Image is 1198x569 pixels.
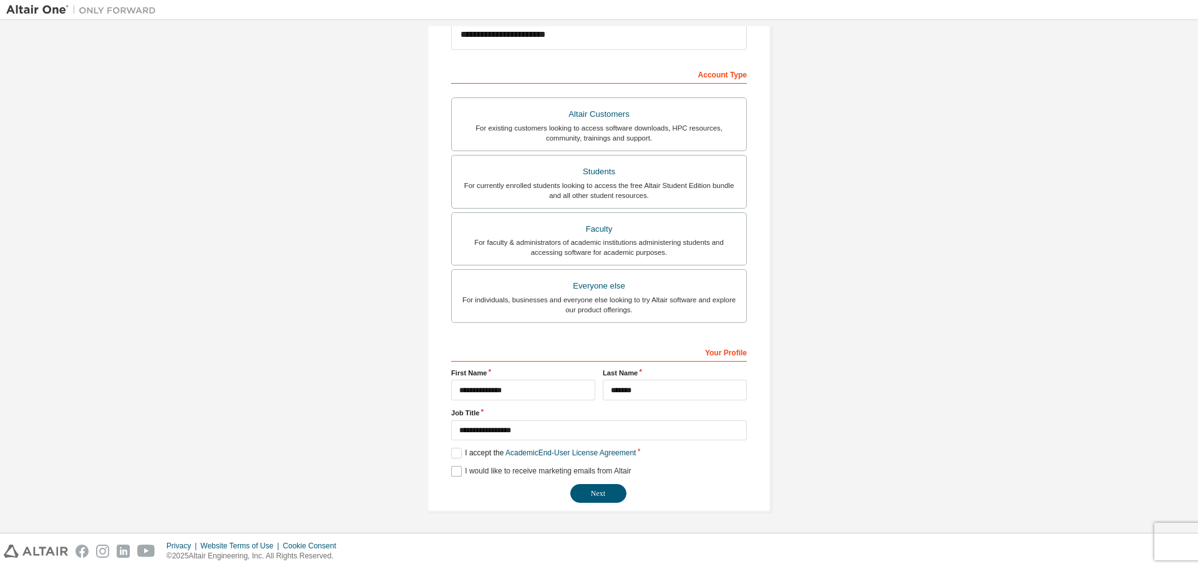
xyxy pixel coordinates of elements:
button: Next [570,484,626,503]
div: For faculty & administrators of academic institutions administering students and accessing softwa... [459,237,739,257]
label: I would like to receive marketing emails from Altair [451,466,631,477]
div: Cookie Consent [283,541,343,551]
img: instagram.svg [96,545,109,558]
img: Altair One [6,4,162,16]
label: Job Title [451,408,747,418]
div: Account Type [451,64,747,84]
div: Everyone else [459,277,739,295]
img: linkedin.svg [117,545,130,558]
div: Altair Customers [459,106,739,123]
label: First Name [451,368,595,378]
img: altair_logo.svg [4,545,68,558]
div: For currently enrolled students looking to access the free Altair Student Edition bundle and all ... [459,181,739,200]
div: Your Profile [451,342,747,362]
div: Students [459,163,739,181]
img: youtube.svg [137,545,155,558]
div: Faculty [459,220,739,238]
div: Privacy [167,541,200,551]
div: For individuals, businesses and everyone else looking to try Altair software and explore our prod... [459,295,739,315]
img: facebook.svg [75,545,89,558]
div: Website Terms of Use [200,541,283,551]
p: © 2025 Altair Engineering, Inc. All Rights Reserved. [167,551,344,562]
label: Last Name [603,368,747,378]
label: I accept the [451,448,636,458]
a: Academic End-User License Agreement [505,448,636,457]
div: For existing customers looking to access software downloads, HPC resources, community, trainings ... [459,123,739,143]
